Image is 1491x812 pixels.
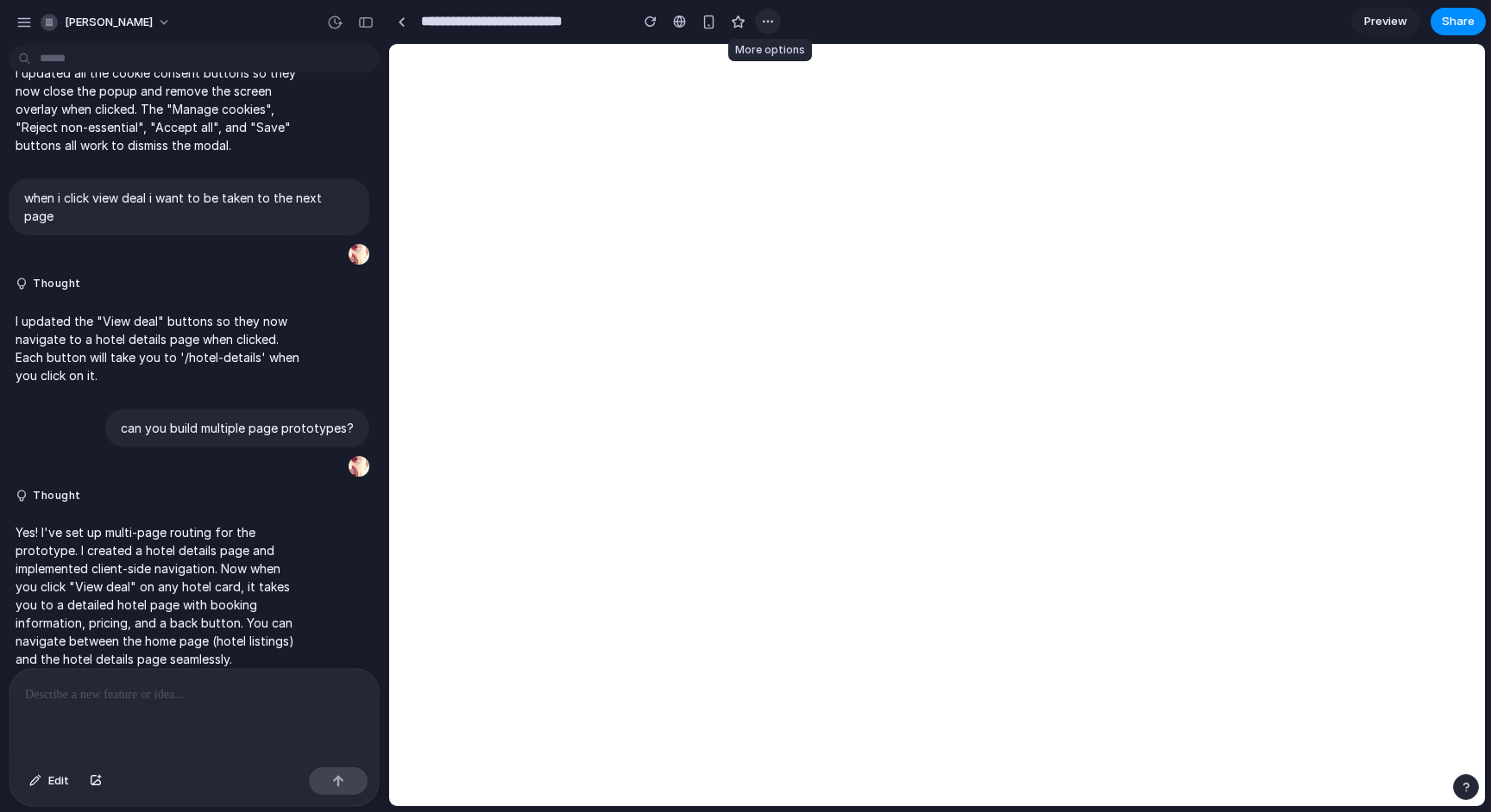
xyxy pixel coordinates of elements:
button: [PERSON_NAME] [34,9,179,36]
p: I updated all the cookie consent buttons so they now close the popup and remove the screen overla... [16,64,304,154]
button: Share [1431,8,1486,35]
p: when i click view deal i want to be taken to the next page [24,189,354,225]
p: I updated the "View deal" buttons so they now navigate to a hotel details page when clicked. Each... [16,312,304,384]
button: Edit [21,767,78,795]
p: Yes! I've set up multi-page routing for the prototype. I created a hotel details page and impleme... [16,523,304,668]
span: Edit [48,772,69,790]
span: [PERSON_NAME] [65,14,153,31]
span: Share [1442,13,1475,30]
a: Preview [1351,8,1420,35]
span: Preview [1364,13,1407,30]
p: can you build multiple page prototypes? [121,419,354,437]
div: More options [728,39,812,61]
